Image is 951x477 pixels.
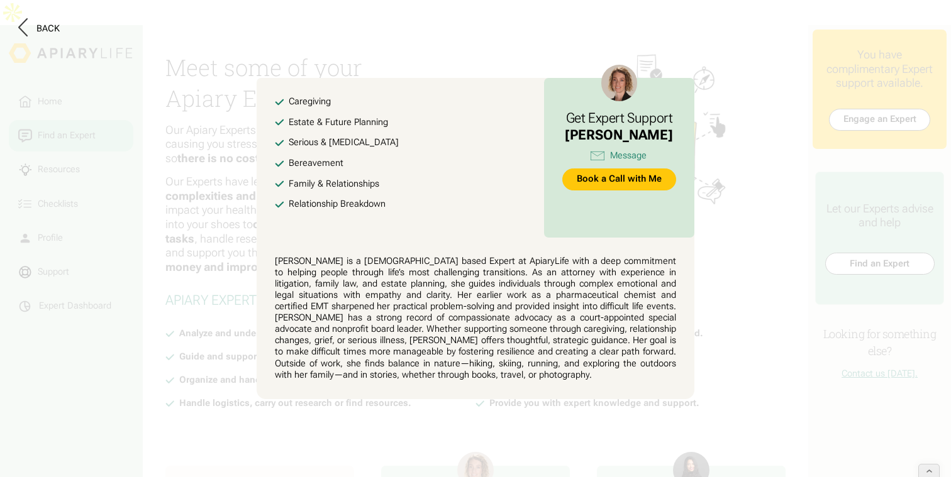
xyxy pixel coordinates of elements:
[36,23,60,35] div: Back
[289,117,388,128] div: Estate & Future Planning
[289,158,343,169] div: Bereavement
[289,96,331,107] div: Caregiving
[565,126,673,143] div: [PERSON_NAME]
[18,18,60,40] button: Back
[610,150,647,162] div: Message
[289,178,379,190] div: Family & Relationships
[562,148,676,163] a: Message
[289,199,386,210] div: Relationship Breakdown
[289,137,399,148] div: Serious & [MEDICAL_DATA]
[562,168,676,190] a: Book a Call with Me
[565,110,673,126] h3: Get Expert Support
